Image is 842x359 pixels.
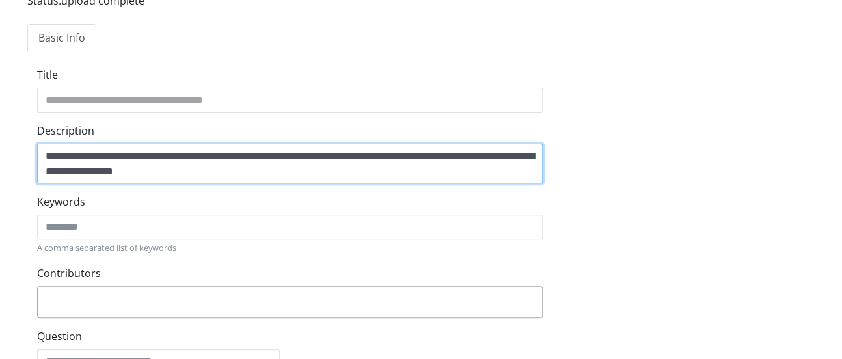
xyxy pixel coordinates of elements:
label: Contributors [37,265,101,281]
label: Title [37,67,58,83]
a: Basic Info [27,24,96,51]
small: A comma separated list of keywords [37,242,543,254]
label: Keywords [37,194,85,209]
label: Question [37,328,82,344]
label: Description [37,123,94,139]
